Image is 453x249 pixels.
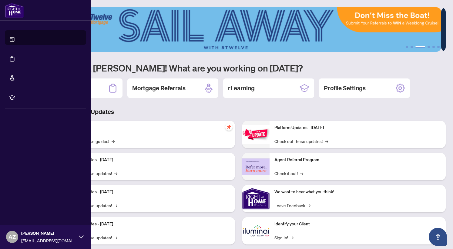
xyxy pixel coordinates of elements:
[406,46,408,48] button: 1
[429,228,447,246] button: Open asap
[324,84,366,92] h2: Profile Settings
[242,125,270,144] img: Platform Updates - June 23, 2025
[64,157,230,163] p: Platform Updates - [DATE]
[274,189,441,195] p: We want to hear what you think!
[300,170,303,177] span: →
[228,84,255,92] h2: rLearning
[432,46,435,48] button: 5
[428,46,430,48] button: 4
[64,189,230,195] p: Platform Updates - [DATE]
[242,217,270,244] img: Identify your Client
[290,234,294,241] span: →
[64,125,230,131] p: Self-Help
[21,237,76,244] span: [EMAIL_ADDRESS][DOMAIN_NAME]
[225,123,233,131] span: pushpin
[274,138,328,144] a: Check out these updates!→
[325,138,328,144] span: →
[32,7,441,52] img: Slide 2
[242,158,270,175] img: Agent Referral Program
[274,202,310,209] a: Leave Feedback→
[8,233,16,241] span: AZ
[21,230,76,237] span: [PERSON_NAME]
[437,46,440,48] button: 6
[114,202,117,209] span: →
[415,46,425,48] button: 3
[5,3,24,18] img: logo
[411,46,413,48] button: 2
[132,84,186,92] h2: Mortgage Referrals
[114,170,117,177] span: →
[32,62,446,74] h1: Welcome back [PERSON_NAME]! What are you working on [DATE]?
[307,202,310,209] span: →
[242,185,270,212] img: We want to hear what you think!
[32,108,446,116] h3: Brokerage & Industry Updates
[274,157,441,163] p: Agent Referral Program
[114,234,117,241] span: →
[274,125,441,131] p: Platform Updates - [DATE]
[112,138,115,144] span: →
[274,234,294,241] a: Sign In!→
[274,170,303,177] a: Check it out!→
[274,221,441,227] p: Identify your Client
[64,221,230,227] p: Platform Updates - [DATE]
